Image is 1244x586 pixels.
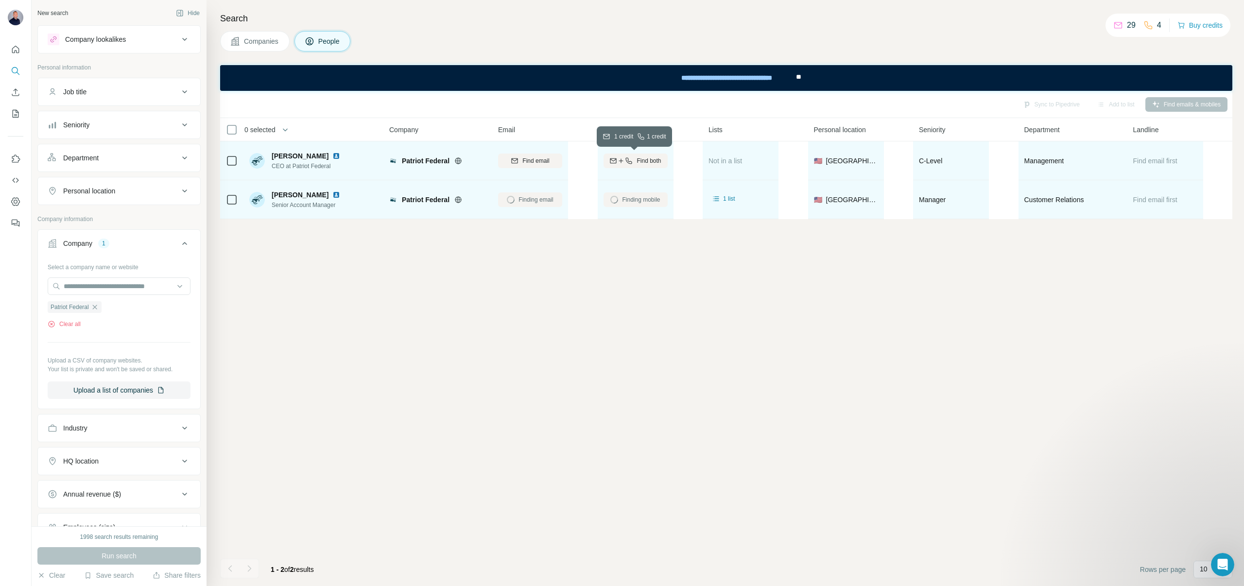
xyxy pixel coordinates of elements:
button: Upload a list of companies [48,381,190,399]
p: Upload a CSV of company websites. [48,356,190,365]
iframe: Intercom live chat [1211,553,1234,576]
p: 4 [1157,19,1161,31]
div: Select a company name or website [48,259,190,272]
button: Use Surfe API [8,172,23,189]
img: Avatar [249,153,265,169]
span: Email [498,125,515,135]
img: Logo of Patriot Federal [389,196,397,204]
button: Seniority [38,113,200,137]
button: Find both [604,154,668,168]
div: 1998 search results remaining [80,533,158,541]
span: 1 list [723,194,735,203]
button: Employees (size) [38,516,200,539]
button: Company lookalikes [38,28,200,51]
button: Clear [37,570,65,580]
button: Enrich CSV [8,84,23,101]
span: 🇺🇸 [814,156,822,166]
button: Department [38,146,200,170]
img: Avatar [8,10,23,25]
span: Lists [708,125,723,135]
button: Use Surfe on LinkedIn [8,150,23,168]
span: Rows per page [1140,565,1186,574]
h4: Search [220,12,1232,25]
div: New search [37,9,68,17]
span: Senior Account Manager [272,201,344,209]
button: Buy credits [1177,18,1223,32]
button: Feedback [8,214,23,232]
span: Find email first [1133,157,1177,165]
span: 0 selected [244,125,276,135]
span: People [318,36,341,46]
span: 2 [290,566,294,573]
div: HQ location [63,456,99,466]
p: Personal information [37,63,201,72]
span: [PERSON_NAME] [272,151,328,161]
button: Dashboard [8,193,23,210]
span: C-Level [919,157,942,165]
span: CEO at Patriot Federal [272,162,344,171]
p: Your list is private and won't be saved or shared. [48,365,190,374]
span: Find email [522,156,549,165]
span: of [284,566,290,573]
div: 1 [98,239,109,248]
div: Seniority [63,120,89,130]
span: Patriot Federal [402,195,449,205]
img: Logo of Patriot Federal [389,157,397,165]
p: 10 [1200,564,1208,574]
img: LinkedIn logo [332,191,340,199]
button: My lists [8,105,23,122]
button: Save search [84,570,134,580]
div: Employees (size) [63,522,115,532]
span: Find both [637,156,661,165]
div: Annual revenue ($) [63,489,121,499]
span: Not in a list [708,157,742,165]
span: results [271,566,314,573]
button: Share filters [153,570,201,580]
p: Company information [37,215,201,224]
button: Industry [38,416,200,440]
div: Job title [63,87,86,97]
span: 1 - 2 [271,566,284,573]
span: Mobile [604,125,623,135]
button: Quick start [8,41,23,58]
span: Companies [244,36,279,46]
img: Avatar [249,192,265,207]
span: Department [1024,125,1060,135]
span: [GEOGRAPHIC_DATA] [826,156,878,166]
span: Patriot Federal [51,303,89,311]
span: Landline [1133,125,1159,135]
span: Company [389,125,418,135]
span: Customer Relations [1024,195,1084,205]
button: Clear all [48,320,81,328]
span: 🇺🇸 [814,195,822,205]
button: HQ location [38,449,200,473]
p: 29 [1127,19,1136,31]
span: [GEOGRAPHIC_DATA] [826,195,878,205]
button: Search [8,62,23,80]
div: Industry [63,423,87,433]
button: Job title [38,80,200,103]
span: Personal location [814,125,866,135]
button: Company1 [38,232,200,259]
img: LinkedIn logo [332,152,340,160]
button: Find email [498,154,562,168]
button: Personal location [38,179,200,203]
span: Manager [919,196,946,204]
div: Company lookalikes [65,34,126,44]
span: Find email first [1133,196,1177,204]
span: Seniority [919,125,945,135]
span: Patriot Federal [402,156,449,166]
button: Annual revenue ($) [38,483,200,506]
div: Department [63,153,99,163]
span: [PERSON_NAME] [272,190,328,200]
span: Management [1024,156,1064,166]
div: Company [63,239,92,248]
div: Personal location [63,186,115,196]
iframe: Banner [220,65,1232,91]
button: Hide [169,6,207,20]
